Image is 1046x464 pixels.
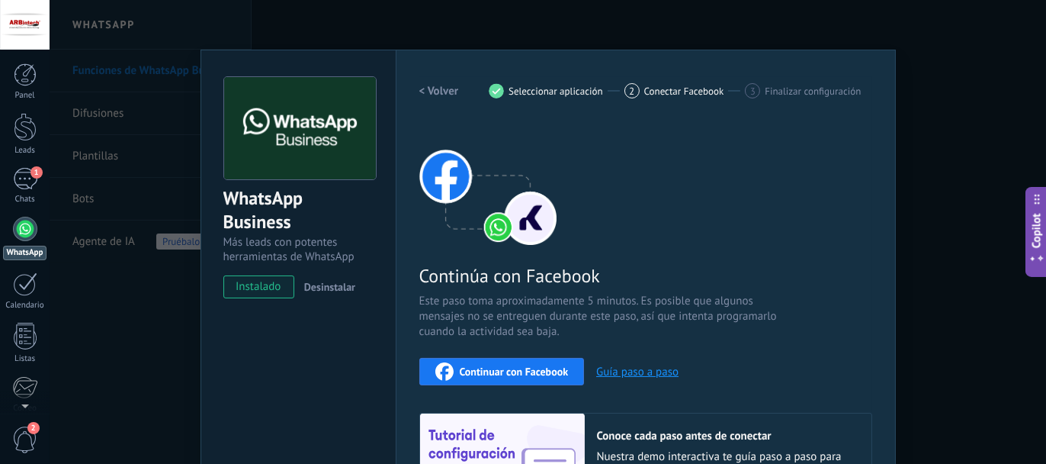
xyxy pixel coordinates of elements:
span: Continuar con Facebook [460,366,569,377]
div: Panel [3,91,47,101]
img: logo_main.png [224,77,376,180]
div: Listas [3,354,47,364]
div: WhatsApp [3,246,47,260]
span: Seleccionar aplicación [509,85,603,97]
span: Finalizar configuración [765,85,861,97]
span: 3 [750,85,756,98]
h2: < Volver [419,84,459,98]
span: Conectar Facebook [644,85,724,97]
span: 2 [629,85,634,98]
span: instalado [224,275,294,298]
span: 1 [30,166,43,179]
button: Desinstalar [298,275,355,298]
span: Desinstalar [304,280,355,294]
button: Continuar con Facebook [419,358,585,385]
span: Continúa con Facebook [419,264,782,288]
span: Copilot [1029,214,1044,249]
h2: Conoce cada paso antes de conectar [597,429,856,443]
span: 2 [27,422,40,434]
div: Chats [3,195,47,205]
div: Leads [3,146,47,156]
div: WhatsApp Business [223,186,374,235]
span: Este paso toma aproximadamente 5 minutos. Es posible que algunos mensajes no se entreguen durante... [419,294,782,340]
div: Más leads con potentes herramientas de WhatsApp [223,235,374,264]
button: < Volver [419,77,459,105]
button: Guía paso a paso [596,365,679,379]
img: connect with facebook [419,123,557,245]
div: Calendario [3,301,47,311]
